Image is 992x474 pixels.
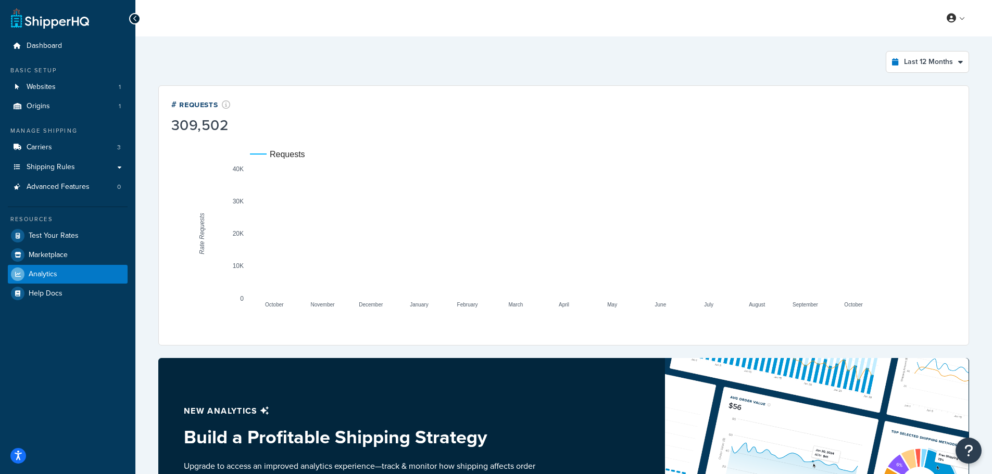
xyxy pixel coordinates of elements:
[27,42,62,50] span: Dashboard
[171,135,956,332] svg: A chart.
[508,302,523,308] text: March
[559,302,569,308] text: April
[8,158,128,177] a: Shipping Rules
[184,427,539,447] h3: Build a Profitable Shipping Strategy
[8,177,128,197] li: Advanced Features
[233,165,244,173] text: 40K
[29,289,62,298] span: Help Docs
[119,83,121,92] span: 1
[29,232,79,240] span: Test Your Rates
[8,226,128,245] a: Test Your Rates
[171,118,231,133] div: 309,502
[655,302,667,308] text: June
[410,302,429,308] text: January
[27,163,75,172] span: Shipping Rules
[607,302,617,308] text: May
[8,97,128,116] li: Origins
[8,284,128,303] a: Help Docs
[29,251,68,260] span: Marketplace
[27,102,50,111] span: Origins
[8,138,128,157] a: Carriers3
[8,66,128,75] div: Basic Setup
[29,270,57,279] span: Analytics
[27,83,56,92] span: Websites
[8,78,128,97] a: Websites1
[171,98,231,110] div: # Requests
[8,36,128,56] a: Dashboard
[233,198,244,205] text: 30K
[8,78,128,97] li: Websites
[184,404,539,418] p: New analytics
[8,246,128,264] a: Marketplace
[457,302,478,308] text: February
[310,302,335,308] text: November
[956,438,982,464] button: Open Resource Center
[8,126,128,135] div: Manage Shipping
[8,177,128,197] a: Advanced Features0
[233,262,244,270] text: 10K
[265,302,284,308] text: October
[8,215,128,224] div: Resources
[749,302,765,308] text: August
[27,143,52,152] span: Carriers
[117,183,121,191] span: 0
[117,143,121,152] span: 3
[8,97,128,116] a: Origins1
[119,102,121,111] span: 1
[793,302,819,308] text: September
[240,295,244,302] text: 0
[704,302,713,308] text: July
[844,302,863,308] text: October
[8,138,128,157] li: Carriers
[233,230,244,237] text: 20K
[198,213,206,254] text: Rate Requests
[270,150,305,159] text: Requests
[27,183,90,191] span: Advanced Features
[8,265,128,284] a: Analytics
[359,302,383,308] text: December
